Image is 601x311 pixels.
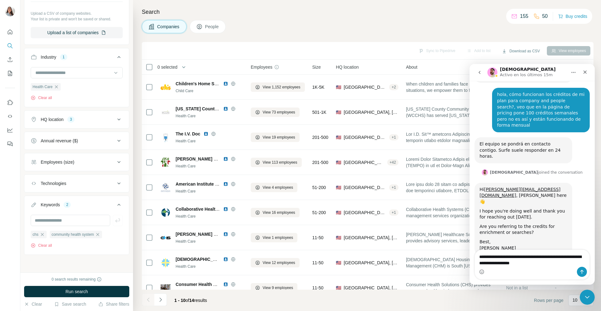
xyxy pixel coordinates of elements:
[5,6,15,16] img: Avatar
[336,134,341,140] span: 🇺🇸
[41,159,74,165] div: Employees (size)
[336,184,341,191] span: 🇺🇸
[223,282,228,287] img: LinkedIn logo
[263,160,297,165] span: View 113 employees
[189,298,194,303] span: 14
[389,185,398,190] div: + 1
[161,82,171,92] img: Logo of Children's Home Society of Florida
[251,82,305,92] button: View 1,152 employees
[263,134,295,140] span: View 19 employees
[506,285,528,290] span: Not in a list
[406,256,499,269] span: [DEMOGRAPHIC_DATA] Housing Management (CHM) is South [US_STATE]’s trusted leader in quality renta...
[406,106,499,119] span: [US_STATE] County Community Health System (WCCHS) has served [US_STATE][GEOGRAPHIC_DATA] and the ...
[52,277,102,282] div: 0 search results remaining
[470,64,595,285] iframe: Intercom live chat
[542,13,548,20] p: 50
[263,210,295,215] span: View 16 employees
[176,88,243,94] div: Child Care
[31,27,123,38] button: Upload a list of companies
[31,243,52,248] button: Clear all
[176,207,237,212] span: Collaborative Health Systems
[336,159,341,166] span: 🇺🇸
[31,95,52,101] button: Clear all
[176,213,243,219] div: Health Care
[344,285,398,291] span: [GEOGRAPHIC_DATA], [US_STATE]
[31,11,123,16] p: Upload a CSV of company websites.
[263,235,293,240] span: View 1 employees
[176,182,273,187] span: American Institute for Healthcare Management
[161,158,171,167] img: Logo of Jessie Trice Community Health System
[33,232,39,237] span: chs
[344,109,398,115] span: [GEOGRAPHIC_DATA], [US_STATE]
[174,298,186,303] span: 1 - 10
[161,284,171,291] img: Logo of Consumer Health Solutions
[223,207,228,212] img: LinkedIn logo
[223,182,228,187] img: LinkedIn logo
[176,289,243,294] div: Health Care
[312,260,324,266] span: 11-50
[336,209,341,216] span: 🇺🇸
[344,260,398,266] span: [GEOGRAPHIC_DATA], [US_STATE]
[5,54,15,65] button: Enrich CSV
[344,134,387,140] span: [GEOGRAPHIC_DATA], [US_STATE]
[223,81,228,86] img: LinkedIn logo
[336,260,341,266] span: 🇺🇸
[5,111,15,122] button: Use Surfe API
[406,181,499,194] span: Lore ipsu dolo 28 sitam co adipiscing elitsed doe temporinci utlabore, ETDOL ma aliquaenimad mini...
[24,197,129,215] button: Keywords2
[142,8,593,16] h4: Search
[312,235,324,241] span: 11-50
[344,84,387,90] span: [GEOGRAPHIC_DATA], [US_STATE]
[251,258,300,267] button: View 12 employees
[406,64,418,70] span: About
[176,113,243,119] div: Health Care
[176,188,243,194] div: Health Care
[520,13,528,20] p: 155
[176,138,243,144] div: Health Care
[251,108,300,117] button: View 73 employees
[387,160,398,165] div: + 42
[174,298,207,303] span: results
[33,84,53,90] span: Health Care
[67,117,74,122] div: 3
[223,156,228,161] img: LinkedIn logo
[41,202,60,208] div: Keywords
[406,282,499,294] span: Consumer Health Solutions (CHS) provides consumer health reimbursement products including FSAs, H...
[5,26,15,38] button: Quick start
[157,24,180,30] span: Companies
[176,239,243,244] div: Health Care
[176,264,243,269] div: Health Care
[176,282,233,287] span: Consumer Health Solutions
[176,257,273,262] span: [DEMOGRAPHIC_DATA] Housing Management
[223,106,228,111] img: LinkedIn logo
[60,54,67,60] div: 1
[534,297,563,303] span: Rows per page
[161,258,171,268] img: Logo of Catholic Housing Management
[31,16,123,22] p: Your list is private and won't be saved or shared.
[161,233,171,243] img: Logo of Campbell Healthcare Solutions
[5,40,15,51] button: Search
[336,64,359,70] span: HQ location
[497,46,544,56] button: Download as CSV
[251,133,300,142] button: View 19 employees
[154,293,167,306] button: Navigate to next page
[223,232,228,237] img: LinkedIn logo
[312,109,326,115] span: 501-1K
[64,202,71,208] div: 2
[406,81,499,93] span: When children and families face hard situations, we empower them to find – and pursue – opportuni...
